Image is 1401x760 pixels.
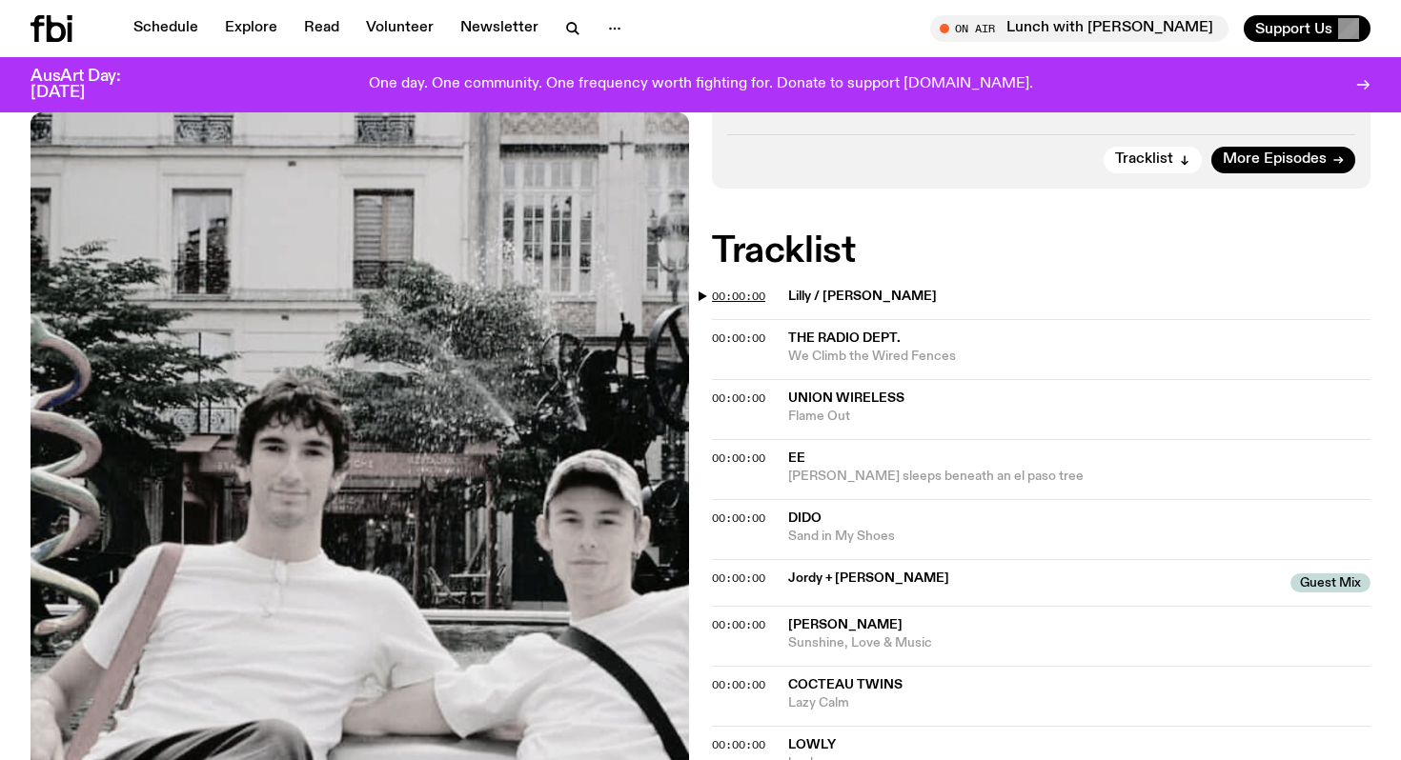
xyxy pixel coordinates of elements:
p: One day. One community. One frequency worth fighting for. Donate to support [DOMAIN_NAME]. [369,76,1033,93]
span: More Episodes [1223,152,1327,167]
a: Schedule [122,15,210,42]
span: ee [788,451,805,465]
button: 00:00:00 [712,513,765,524]
a: Newsletter [449,15,550,42]
span: Flame Out [788,408,1371,426]
button: Support Us [1244,15,1371,42]
span: 00:00:00 [712,510,765,526]
a: Explore [213,15,289,42]
h2: Tracklist [712,234,1371,269]
button: 00:00:00 [712,620,765,630]
span: 00:00:00 [712,390,765,406]
span: Sunshine, Love & Music [788,634,1371,652]
span: [PERSON_NAME] sleeps beneath an el paso tree [788,468,1371,486]
span: The Radio Dept. [788,331,901,345]
span: 00:00:00 [712,289,765,304]
a: Volunteer [355,15,445,42]
span: Jordy + [PERSON_NAME] [788,570,1279,588]
span: 00:00:00 [712,617,765,632]
span: 00:00:00 [712,450,765,466]
button: Tracklist [1104,147,1202,173]
span: 00:00:00 [712,677,765,692]
span: We Climb the Wired Fences [788,348,1371,366]
a: Read [293,15,351,42]
span: Sand in My Shoes [788,528,1371,546]
span: Support Us [1255,20,1332,37]
span: 00:00:00 [712,737,765,752]
button: 00:00:00 [712,453,765,464]
span: Dido [788,511,822,525]
span: [PERSON_NAME] [788,618,903,631]
span: 00:00:00 [712,570,765,586]
button: 00:00:00 [712,573,765,584]
button: 00:00:00 [712,291,765,302]
span: UNION WIRELESS [788,391,904,405]
span: Lilly / [PERSON_NAME] [788,288,1359,306]
h3: AusArt Day: [DATE] [30,69,152,101]
a: More Episodes [1211,147,1355,173]
button: 00:00:00 [712,740,765,750]
button: 00:00:00 [712,393,765,404]
span: 00:00:00 [712,330,765,346]
button: 00:00:00 [712,680,765,690]
button: 00:00:00 [712,333,765,344]
span: Lazy Calm [788,694,1371,712]
span: Cocteau Twins [788,678,903,691]
span: Guest Mix [1290,573,1371,592]
button: On AirLunch with [PERSON_NAME] [930,15,1228,42]
span: Lowly [788,738,836,751]
span: Tracklist [1115,152,1173,167]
